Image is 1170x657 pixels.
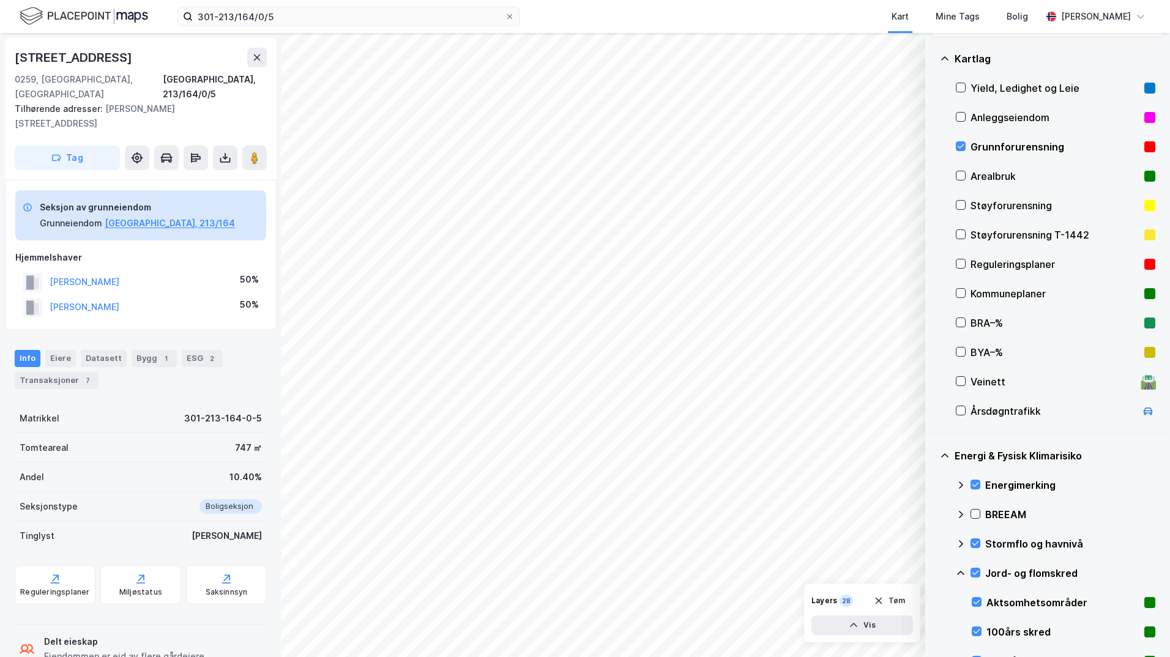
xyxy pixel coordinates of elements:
div: Grunneiendom [40,216,102,231]
div: Info [15,350,40,367]
div: Grunnforurensning [971,139,1139,154]
div: Tomteareal [20,440,69,455]
div: BRA–% [971,316,1139,330]
div: Kartlag [955,51,1155,66]
div: Layers [811,596,837,606]
div: 301-213-164-0-5 [184,411,262,426]
button: [GEOGRAPHIC_DATA], 213/164 [105,216,235,231]
div: Jord- og flomskred [985,566,1155,581]
div: 1 [160,352,172,365]
div: Seksjonstype [20,499,78,514]
div: Stormflo og havnivå [985,536,1155,551]
img: logo.f888ab2527a4732fd821a326f86c7f29.svg [20,6,148,27]
div: [PERSON_NAME] [1061,9,1131,24]
div: [GEOGRAPHIC_DATA], 213/164/0/5 [163,72,267,102]
div: Seksjon av grunneiendom [40,200,235,215]
div: BYA–% [971,345,1139,360]
div: Anleggseiendom [971,110,1139,125]
div: Saksinnsyn [206,587,248,597]
div: Støyforurensning T-1442 [971,228,1139,242]
div: Yield, Ledighet og Leie [971,81,1139,95]
span: Tilhørende adresser: [15,103,105,114]
div: Veinett [971,374,1136,389]
div: Energimerking [985,478,1155,492]
div: 2 [206,352,218,365]
div: [PERSON_NAME][STREET_ADDRESS] [15,102,257,131]
div: Eiere [45,350,76,367]
div: 🛣️ [1140,374,1157,390]
div: Matrikkel [20,411,59,426]
div: ESG [182,350,223,367]
div: 28 [840,595,853,607]
div: 50% [240,272,259,287]
div: Bygg [132,350,177,367]
div: Kart [892,9,909,24]
div: Reguleringsplaner [971,257,1139,272]
div: Hjemmelshaver [15,250,266,265]
div: Datasett [81,350,127,367]
div: 50% [240,297,259,312]
div: 100års skred [986,625,1139,639]
div: Kommuneplaner [971,286,1139,301]
div: BREEAM [985,507,1155,522]
div: Energi & Fysisk Klimarisiko [955,448,1155,463]
button: Tøm [866,591,913,611]
div: Andel [20,470,44,484]
div: 10.40% [229,470,262,484]
div: Støyforurensning [971,198,1139,213]
div: [PERSON_NAME] [192,529,262,543]
div: Mine Tags [936,9,980,24]
button: Tag [15,146,120,170]
div: Transaksjoner [15,372,99,389]
div: 0259, [GEOGRAPHIC_DATA], [GEOGRAPHIC_DATA] [15,72,163,102]
div: Arealbruk [971,169,1139,184]
div: Aktsomhetsområder [986,595,1139,610]
div: Bolig [1007,9,1028,24]
div: Delt eieskap [44,634,204,649]
div: Årsdøgntrafikk [971,404,1136,418]
div: Tinglyst [20,529,54,543]
div: 747 ㎡ [235,440,262,455]
div: [STREET_ADDRESS] [15,48,135,67]
div: Miljøstatus [119,587,162,597]
button: Vis [811,615,913,635]
iframe: Chat Widget [1109,598,1170,657]
div: Reguleringsplaner [20,587,89,597]
div: 7 [81,374,94,387]
input: Søk på adresse, matrikkel, gårdeiere, leietakere eller personer [193,7,505,26]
